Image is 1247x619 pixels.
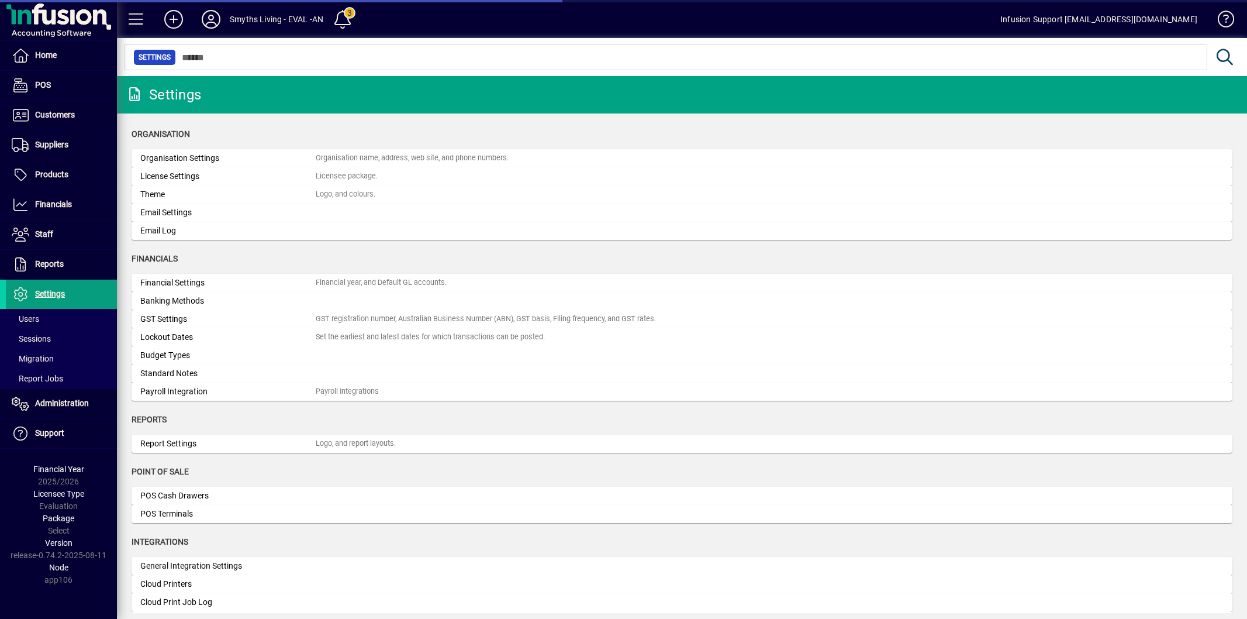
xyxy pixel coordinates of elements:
[6,369,117,388] a: Report Jobs
[35,50,57,60] span: Home
[43,514,74,523] span: Package
[316,386,379,397] div: Payroll Integrations
[132,149,1232,167] a: Organisation SettingsOrganisation name, address, web site, and phone numbers.
[132,129,190,139] span: Organisation
[132,310,1232,328] a: GST SettingsGST registration number, Australian Business Number (ABN), GST basis, Filing frequenc...
[12,354,54,363] span: Migration
[6,220,117,249] a: Staff
[132,383,1232,401] a: Payroll IntegrationPayroll Integrations
[132,222,1232,240] a: Email Log
[35,289,65,298] span: Settings
[132,575,1232,593] a: Cloud Printers
[6,419,117,448] a: Support
[132,254,178,263] span: Financials
[140,331,316,343] div: Lockout Dates
[132,537,188,546] span: Integrations
[132,364,1232,383] a: Standard Notes
[140,207,316,219] div: Email Settings
[6,190,117,219] a: Financials
[35,110,75,119] span: Customers
[132,167,1232,185] a: License SettingsLicensee package.
[132,274,1232,292] a: Financial SettingsFinancial year, and Default GL accounts.
[140,367,316,380] div: Standard Notes
[6,130,117,160] a: Suppliers
[35,200,72,209] span: Financials
[140,596,316,608] div: Cloud Print Job Log
[6,160,117,190] a: Products
[316,189,375,200] div: Logo, and colours.
[132,487,1232,505] a: POS Cash Drawers
[45,538,72,548] span: Version
[6,309,117,329] a: Users
[316,314,656,325] div: GST registration number, Australian Business Number (ABN), GST basis, Filing frequency, and GST r...
[139,51,171,63] span: Settings
[35,398,89,408] span: Administration
[140,277,316,289] div: Financial Settings
[132,505,1232,523] a: POS Terminals
[132,435,1232,453] a: Report SettingsLogo, and report layouts.
[140,170,316,183] div: License Settings
[140,438,316,450] div: Report Settings
[316,171,378,182] div: Licensee package.
[132,328,1232,346] a: Lockout DatesSet the earliest and latest dates for which transactions can be posted.
[35,80,51,90] span: POS
[140,560,316,572] div: General Integration Settings
[35,428,64,438] span: Support
[1209,2,1232,40] a: Knowledge Base
[140,349,316,362] div: Budget Types
[316,153,509,164] div: Organisation name, address, web site, and phone numbers.
[1000,10,1197,29] div: Infusion Support [EMAIL_ADDRESS][DOMAIN_NAME]
[140,508,316,520] div: POS Terminals
[316,277,447,288] div: Financial year, and Default GL accounts.
[132,593,1232,611] a: Cloud Print Job Log
[6,389,117,418] a: Administration
[132,557,1232,575] a: General Integration Settings
[316,332,545,343] div: Set the earliest and latest dates for which transactions can be posted.
[126,85,201,104] div: Settings
[140,295,316,307] div: Banking Methods
[33,489,84,498] span: Licensee Type
[155,9,192,30] button: Add
[132,204,1232,222] a: Email Settings
[35,259,64,269] span: Reports
[140,225,316,237] div: Email Log
[49,563,68,572] span: Node
[132,185,1232,204] a: ThemeLogo, and colours.
[12,314,39,324] span: Users
[12,334,51,343] span: Sessions
[132,346,1232,364] a: Budget Types
[35,229,53,239] span: Staff
[6,349,117,369] a: Migration
[230,10,323,29] div: Smyths Living - EVAL -AN
[132,415,167,424] span: Reports
[6,101,117,130] a: Customers
[33,465,84,474] span: Financial Year
[192,9,230,30] button: Profile
[140,490,316,502] div: POS Cash Drawers
[140,578,316,590] div: Cloud Printers
[140,152,316,164] div: Organisation Settings
[6,71,117,100] a: POS
[132,292,1232,310] a: Banking Methods
[35,140,68,149] span: Suppliers
[140,188,316,201] div: Theme
[140,313,316,325] div: GST Settings
[6,41,117,70] a: Home
[12,374,63,383] span: Report Jobs
[316,438,396,449] div: Logo, and report layouts.
[132,467,189,476] span: Point of Sale
[140,386,316,398] div: Payroll Integration
[6,250,117,279] a: Reports
[35,170,68,179] span: Products
[6,329,117,349] a: Sessions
